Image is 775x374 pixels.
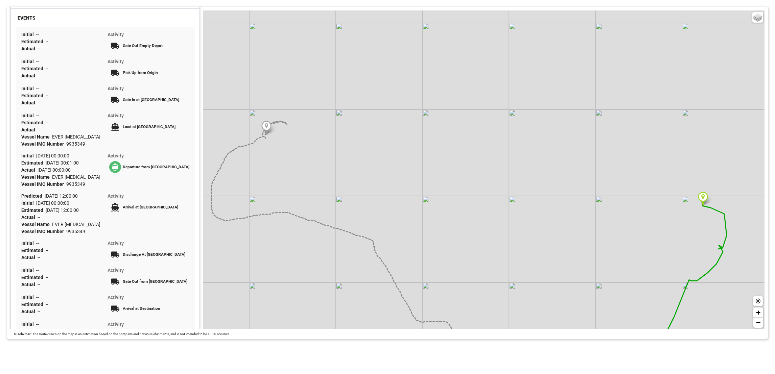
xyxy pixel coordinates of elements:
span: -- [36,59,39,64]
span: Activity [108,268,124,273]
span: -- [46,329,48,334]
span: Activity [108,295,124,300]
span: -- [38,73,40,78]
span: Initial [21,295,36,300]
span: Initial [21,153,36,158]
span: Actual [21,167,38,173]
span: Activity [108,113,124,118]
span: -- [46,120,48,125]
span: Disclaimer : [14,332,32,336]
span: Estimated [21,160,46,166]
span: − [756,318,760,327]
span: 9935349 [66,141,85,147]
a: Layers [752,12,763,23]
span: Load at [GEOGRAPHIC_DATA] [123,124,175,129]
span: Predicted [21,193,45,199]
span: Estimated [21,93,46,98]
span: -- [36,322,39,327]
span: -- [38,309,40,314]
span: Activity [108,193,124,199]
span: -- [38,100,40,105]
span: Initial [21,241,36,246]
span: Initial [21,322,36,327]
span: Activity [108,86,124,91]
span: Estimated [21,248,46,253]
span: Actual [21,73,38,78]
span: Estimated [21,120,46,125]
span: 9935349 [66,229,85,234]
span: EVER [MEDICAL_DATA] [52,222,100,227]
span: Actual [21,100,38,105]
span: -- [46,248,48,253]
span: -- [36,241,39,246]
span: [DATE] 12:00:00 [45,193,78,199]
span: -- [46,39,48,44]
span: Estimated [21,39,46,44]
span: -- [46,302,48,307]
span: Estimated [21,329,46,334]
span: [DATE] 00:00:00 [36,200,69,206]
span: Activity [108,32,124,37]
span: Vessel Name [21,134,52,140]
a: Zoom in [753,307,763,318]
span: -- [46,93,48,98]
span: Actual [21,309,38,314]
span: Discharge At [GEOGRAPHIC_DATA] [123,252,185,257]
span: Vessel Name [21,174,52,180]
span: -- [38,255,40,260]
img: Marker [261,121,272,135]
span: Estimated [21,66,46,71]
span: Initial [21,200,36,206]
span: Gate Out from [GEOGRAPHIC_DATA] [123,279,187,284]
span: Estimated [21,275,46,280]
span: EVER [MEDICAL_DATA] [52,174,100,180]
span: Activity [108,322,124,327]
span: Arrival at Destination [123,306,160,311]
span: -- [38,282,40,287]
span: Initial [21,32,36,37]
span: Actual [21,215,38,220]
span: Initial [21,86,36,91]
span: [DATE] 00:00:00 [36,153,69,158]
span: Gate In at [GEOGRAPHIC_DATA] [123,97,179,102]
div: EVENTS [16,14,38,22]
span: Actual [21,127,38,132]
span: + [756,308,760,317]
span: Vessel Name [21,222,52,227]
span: Vessel IMO Number [21,181,66,187]
span: -- [46,66,48,71]
span: -- [46,275,48,280]
span: Initial [21,59,36,64]
span: EVER [MEDICAL_DATA] [52,134,100,140]
span: [DATE] 00:00:00 [38,167,71,173]
span: [DATE] 12:00:00 [46,207,79,213]
span: Initial [21,113,36,118]
span: [DATE] 00:01:00 [46,160,79,166]
span: Actual [21,255,38,260]
span: Gate Out Empty Depot [123,43,163,48]
span: -- [36,113,39,118]
span: -- [36,268,39,273]
span: Activity [108,241,124,246]
span: -- [38,127,40,132]
span: Estimated [21,302,46,307]
span: -- [38,46,40,51]
span: -- [36,32,39,37]
span: Vessel IMO Number [21,141,66,147]
span: Vessel IMO Number [21,229,66,234]
a: Zoom out [753,318,763,328]
span: -- [36,86,39,91]
img: Marker [698,192,708,206]
span: Actual [21,282,38,287]
span: Arrival at [GEOGRAPHIC_DATA] [123,205,178,209]
span: Departure from [GEOGRAPHIC_DATA] [123,165,189,169]
span: Estimated [21,207,46,213]
span: -- [38,215,40,220]
span: Actual [21,46,38,51]
span: The route drawn on the map is an estimation based on the port pairs and previous shipments, and i... [32,332,230,336]
span: 9935349 [66,181,85,187]
span: Activity [108,153,124,158]
span: Pick Up from Origin [123,70,158,75]
span: -- [36,295,39,300]
span: Initial [21,268,36,273]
